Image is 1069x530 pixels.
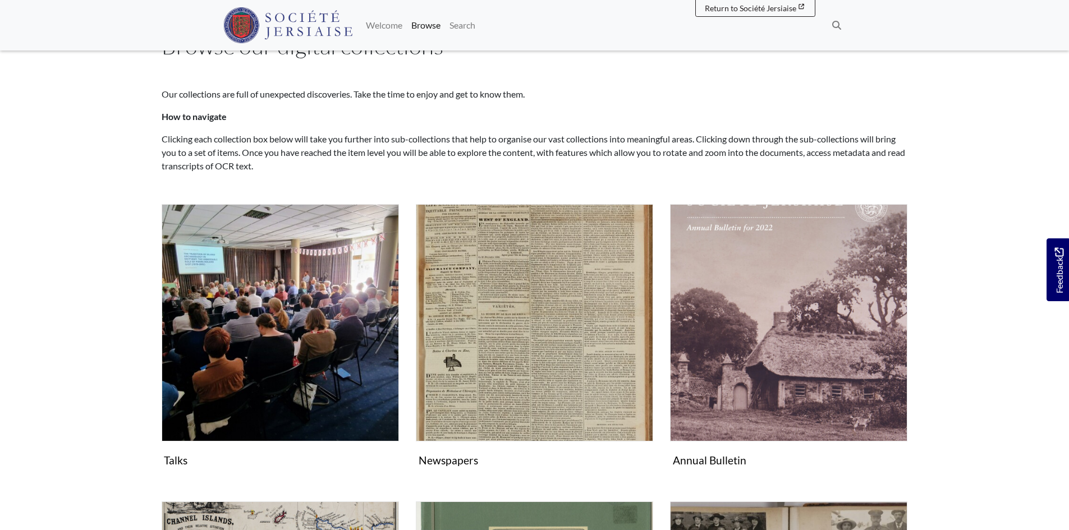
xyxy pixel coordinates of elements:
a: Would you like to provide feedback? [1047,238,1069,301]
div: Subcollection [407,204,662,488]
div: Subcollection [662,204,916,488]
a: Search [445,14,480,36]
img: Société Jersiaise [223,7,353,43]
img: Newspapers [416,204,653,441]
a: Newspapers Newspapers [416,204,653,471]
p: Clicking each collection box below will take you further into sub-collections that help to organi... [162,132,908,173]
p: Our collections are full of unexpected discoveries. Take the time to enjoy and get to know them. [162,87,908,101]
img: Talks [162,204,399,441]
strong: How to navigate [162,111,227,122]
img: Annual Bulletin [670,204,907,441]
a: Annual Bulletin Annual Bulletin [670,204,907,471]
a: Browse [407,14,445,36]
a: Société Jersiaise logo [223,4,353,46]
a: Talks Talks [162,204,399,471]
span: Feedback [1052,248,1066,293]
div: Subcollection [153,204,407,488]
a: Welcome [361,14,407,36]
span: Return to Société Jersiaise [705,3,796,13]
